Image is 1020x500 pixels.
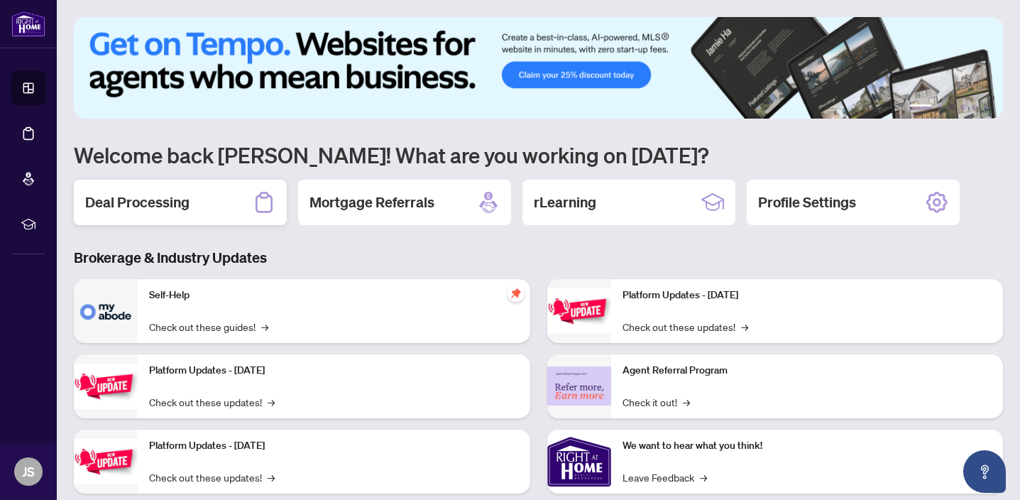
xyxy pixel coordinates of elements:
[534,192,596,212] h2: rLearning
[149,319,268,335] a: Check out these guides!→
[74,364,138,408] img: Platform Updates - September 16, 2025
[22,462,35,482] span: JS
[268,394,275,410] span: →
[149,394,275,410] a: Check out these updates!→
[268,469,275,485] span: →
[623,394,690,410] a: Check it out!→
[972,104,977,110] button: 5
[508,285,525,302] span: pushpin
[149,363,519,379] p: Platform Updates - [DATE]
[938,104,943,110] button: 2
[623,319,748,335] a: Check out these updates!→
[74,17,1003,119] img: Slide 0
[909,104,932,110] button: 1
[683,394,690,410] span: →
[949,104,955,110] button: 3
[547,366,611,406] img: Agent Referral Program
[74,141,1003,168] h1: Welcome back [PERSON_NAME]! What are you working on [DATE]?
[623,469,707,485] a: Leave Feedback→
[623,288,992,303] p: Platform Updates - [DATE]
[741,319,748,335] span: →
[700,469,707,485] span: →
[960,104,966,110] button: 4
[547,430,611,494] img: We want to hear what you think!
[963,450,1006,493] button: Open asap
[74,279,138,343] img: Self-Help
[983,104,989,110] button: 6
[547,288,611,333] img: Platform Updates - June 23, 2025
[74,439,138,484] img: Platform Updates - July 21, 2025
[74,248,1003,268] h3: Brokerage & Industry Updates
[149,438,519,454] p: Platform Updates - [DATE]
[85,192,190,212] h2: Deal Processing
[309,192,434,212] h2: Mortgage Referrals
[261,319,268,335] span: →
[149,469,275,485] a: Check out these updates!→
[149,288,519,303] p: Self-Help
[623,438,992,454] p: We want to hear what you think!
[758,192,856,212] h2: Profile Settings
[623,363,992,379] p: Agent Referral Program
[11,11,45,37] img: logo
